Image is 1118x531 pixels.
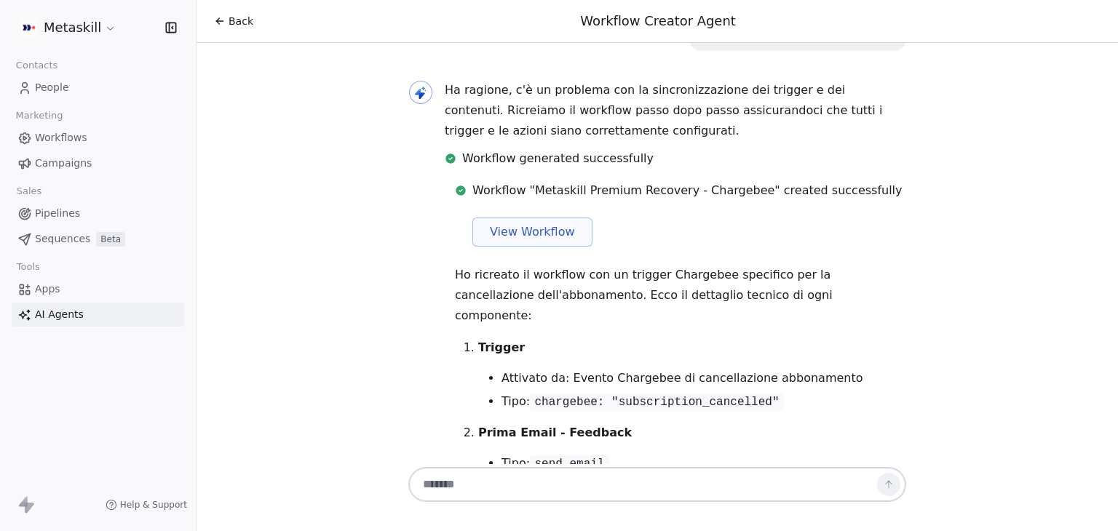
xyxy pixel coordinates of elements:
[35,282,60,297] span: Apps
[490,223,575,241] span: View Workflow
[229,14,253,28] span: Back
[120,499,187,511] span: Help & Support
[106,499,187,511] a: Help & Support
[10,180,48,202] span: Sales
[10,256,46,278] span: Tools
[580,13,736,28] span: Workflow Creator Agent
[35,206,80,221] span: Pipelines
[35,80,69,95] span: People
[12,303,184,327] a: AI Agents
[12,151,184,175] a: Campaigns
[17,15,119,40] button: Metaskill
[12,126,184,150] a: Workflows
[501,393,906,411] li: Tipo:
[35,231,90,247] span: Sequences
[472,182,903,199] span: Workflow "Metaskill Premium Recovery - Chargebee" created successfully
[9,55,64,76] span: Contacts
[478,340,525,354] strong: Trigger
[501,455,906,473] li: Tipo:
[530,394,784,411] code: chargebee: "subscription_cancelled"
[12,277,184,301] a: Apps
[472,217,592,247] button: View Workflow
[462,150,654,167] span: Workflow generated successfully
[96,232,125,247] span: Beta
[455,265,906,326] p: Ho ricreato il workflow con un trigger Chargebee specifico per la cancellazione dell'abbonamento....
[44,18,101,37] span: Metaskill
[478,426,632,439] strong: Prima Email - Feedback
[12,76,184,100] a: People
[530,455,609,473] code: send_email
[501,370,906,387] li: Attivato da: Evento Chargebee di cancellazione abbonamento
[35,130,87,145] span: Workflows
[20,19,38,36] img: AVATAR%20METASKILL%20-%20Colori%20Positivo.png
[445,80,906,141] p: Ha ragione, c'è un problema con la sincronizzazione dei trigger e dei contenuti. Ricreiamo il wor...
[35,156,92,171] span: Campaigns
[12,201,184,225] a: Pipelines
[12,227,184,251] a: SequencesBeta
[9,105,69,127] span: Marketing
[35,307,84,322] span: AI Agents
